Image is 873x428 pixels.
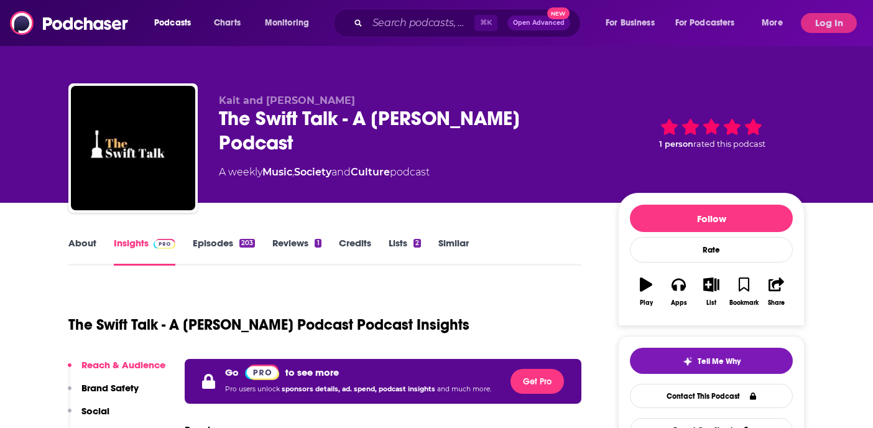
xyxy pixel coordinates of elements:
span: Charts [214,14,241,32]
div: 2 [413,239,421,248]
span: , [292,166,294,178]
img: Podchaser Pro [245,365,279,380]
p: Brand Safety [81,382,139,394]
span: 1 person [659,139,693,149]
a: Culture [351,166,390,178]
span: Kait and [PERSON_NAME] [219,95,355,106]
button: Apps [662,269,695,314]
div: 1 [315,239,321,248]
a: Music [262,166,292,178]
div: List [706,299,716,307]
button: Social [68,405,109,428]
button: Log In [801,13,857,33]
a: Reviews1 [272,237,321,266]
p: Social [81,405,109,417]
button: open menu [597,13,670,33]
div: A weekly podcast [219,165,430,180]
a: Society [294,166,331,178]
span: Monitoring [265,14,309,32]
button: Play [630,269,662,314]
input: Search podcasts, credits, & more... [367,13,474,33]
button: open menu [145,13,207,33]
button: Open AdvancedNew [507,16,570,30]
img: The Swift Talk - A Taylor Swift Podcast [71,86,195,210]
div: Bookmark [729,299,759,307]
img: Podchaser - Follow, Share and Rate Podcasts [10,11,129,35]
a: Pro website [245,364,279,380]
a: Lists2 [389,237,421,266]
span: More [762,14,783,32]
a: About [68,237,96,266]
a: Credits [339,237,371,266]
button: open menu [753,13,798,33]
p: Pro users unlock and much more. [225,380,491,399]
span: For Business [606,14,655,32]
button: Brand Safety [68,382,139,405]
div: Share [768,299,785,307]
button: Get Pro [510,369,564,394]
span: Tell Me Why [698,356,741,366]
div: Rate [630,237,793,263]
span: For Podcasters [675,14,735,32]
img: tell me why sparkle [683,356,693,366]
span: rated this podcast [693,139,765,149]
img: Podchaser Pro [154,239,175,249]
button: Reach & Audience [68,359,165,382]
p: Reach & Audience [81,359,165,371]
button: Share [760,269,793,314]
p: to see more [285,366,339,378]
div: 203 [239,239,255,248]
div: 1 personrated this podcast [618,95,805,172]
span: ⌘ K [474,15,497,31]
button: open menu [256,13,325,33]
h1: The Swift Talk - A [PERSON_NAME] Podcast Podcast Insights [68,315,469,334]
span: New [547,7,570,19]
button: Bookmark [727,269,760,314]
a: Charts [206,13,248,33]
button: Follow [630,205,793,232]
a: Contact This Podcast [630,384,793,408]
div: Play [640,299,653,307]
button: open menu [667,13,753,33]
span: and [331,166,351,178]
a: InsightsPodchaser Pro [114,237,175,266]
button: List [695,269,727,314]
span: Open Advanced [513,20,565,26]
div: Search podcasts, credits, & more... [345,9,593,37]
a: Episodes203 [193,237,255,266]
a: Similar [438,237,469,266]
span: Podcasts [154,14,191,32]
button: tell me why sparkleTell Me Why [630,348,793,374]
span: sponsors details, ad. spend, podcast insights [282,385,437,393]
p: Go [225,366,239,378]
div: Apps [671,299,687,307]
